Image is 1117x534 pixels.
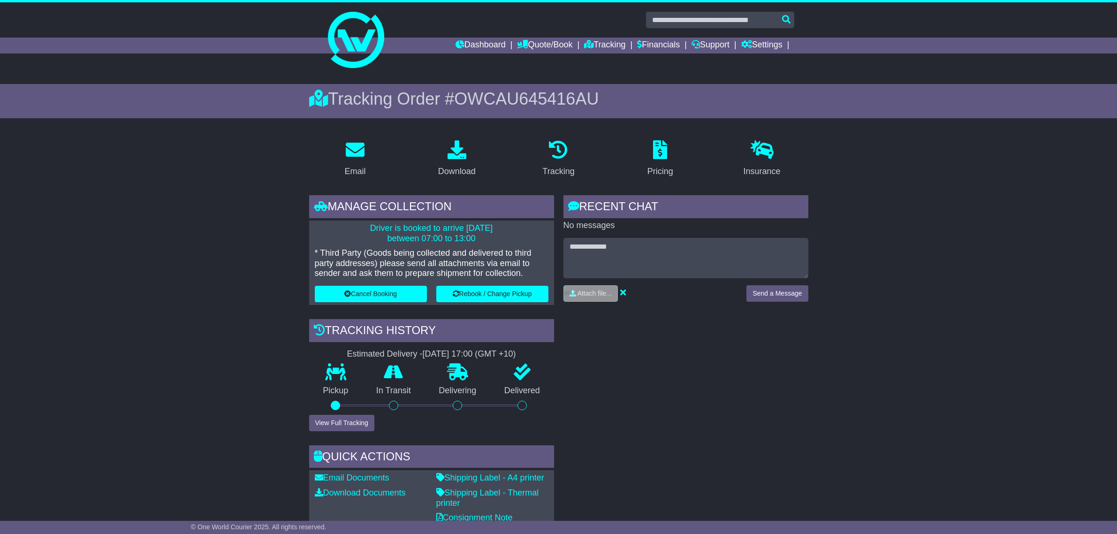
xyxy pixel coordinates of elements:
[436,286,548,302] button: Rebook / Change Pickup
[691,38,729,53] a: Support
[315,488,406,497] a: Download Documents
[315,473,389,482] a: Email Documents
[344,165,365,178] div: Email
[454,89,599,108] span: OWCAU645416AU
[436,488,539,508] a: Shipping Label - Thermal printer
[637,38,680,53] a: Financials
[309,445,554,471] div: Quick Actions
[563,195,808,221] div: RECENT CHAT
[647,165,673,178] div: Pricing
[425,386,491,396] p: Delivering
[423,349,516,359] div: [DATE] 17:00 (GMT +10)
[641,137,679,181] a: Pricing
[584,38,625,53] a: Tracking
[744,165,781,178] div: Insurance
[315,248,548,279] p: * Third Party (Goods being collected and delivered to third party addresses) please send all atta...
[362,386,425,396] p: In Transit
[737,137,787,181] a: Insurance
[490,386,554,396] p: Delivered
[746,285,808,302] button: Send a Message
[191,523,327,531] span: © One World Courier 2025. All rights reserved.
[438,165,476,178] div: Download
[309,415,374,431] button: View Full Tracking
[456,38,506,53] a: Dashboard
[309,349,554,359] div: Estimated Delivery -
[542,165,574,178] div: Tracking
[436,473,544,482] a: Shipping Label - A4 printer
[338,137,372,181] a: Email
[315,223,548,244] p: Driver is booked to arrive [DATE] between 07:00 to 13:00
[309,386,363,396] p: Pickup
[432,137,482,181] a: Download
[309,195,554,221] div: Manage collection
[309,89,808,109] div: Tracking Order #
[536,137,580,181] a: Tracking
[517,38,572,53] a: Quote/Book
[436,513,513,522] a: Consignment Note
[741,38,783,53] a: Settings
[563,221,808,231] p: No messages
[315,286,427,302] button: Cancel Booking
[309,319,554,344] div: Tracking history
